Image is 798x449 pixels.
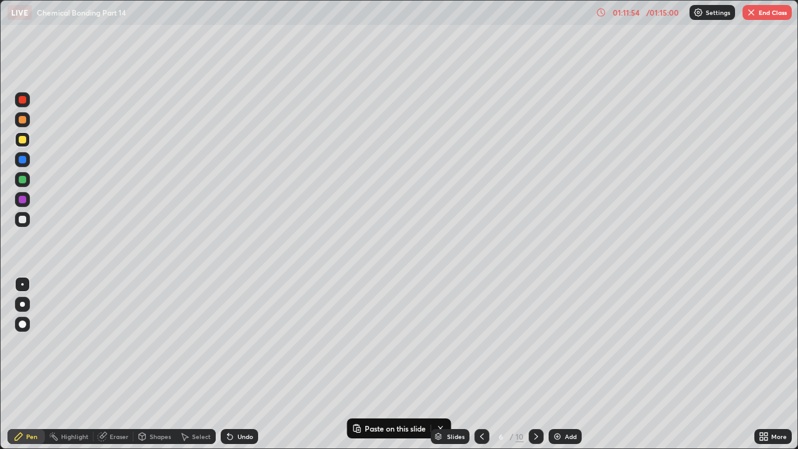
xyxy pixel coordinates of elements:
button: Paste on this slide [350,421,428,436]
button: End Class [743,5,792,20]
div: More [771,433,787,440]
p: Paste on this slide [365,423,426,433]
div: Shapes [150,433,171,440]
img: end-class-cross [746,7,756,17]
img: class-settings-icons [693,7,703,17]
div: / [509,433,513,440]
div: / 01:15:00 [643,9,682,16]
div: Select [192,433,211,440]
div: 01:11:54 [608,9,643,16]
div: Eraser [110,433,128,440]
p: Chemical Bonding Part 14 [37,7,126,17]
img: add-slide-button [552,432,562,442]
div: Undo [238,433,253,440]
div: Slides [447,433,464,440]
p: Settings [706,9,730,16]
div: 6 [494,433,507,440]
div: Highlight [61,433,89,440]
div: Pen [26,433,37,440]
div: 10 [516,431,524,442]
p: LIVE [11,7,28,17]
div: Add [565,433,577,440]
